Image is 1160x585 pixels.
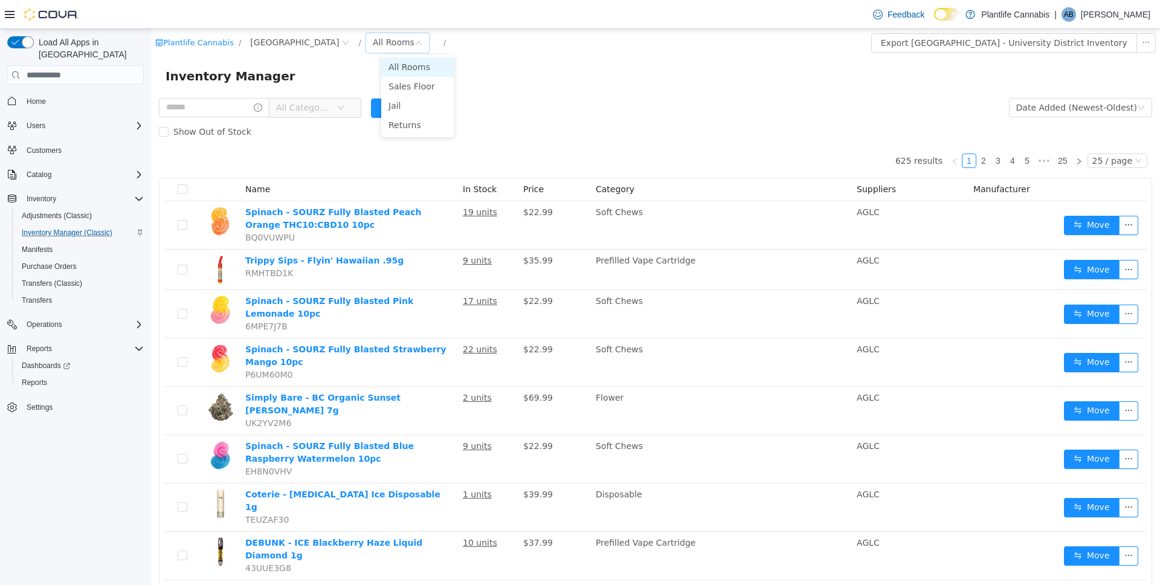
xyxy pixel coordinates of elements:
button: icon: swapMove [913,324,968,343]
span: Operations [27,320,62,329]
span: Purchase Orders [17,259,144,274]
img: Spinach - SOURZ Fully Blasted Pink Lemonade 10pc hero shot [54,266,85,296]
a: Trippy Sips - Flyin' Hawaiian .95g [94,227,253,236]
span: AGLC [706,364,729,373]
td: Soft Chews [440,309,701,358]
span: EH8N0VHV [94,438,141,447]
td: Flower [440,358,701,406]
img: Spinach - SOURZ Fully Blasted Blue Raspberry Watermelon 10pc hero shot [54,411,85,441]
span: Catalog [22,167,144,182]
span: Name [94,155,119,165]
span: $39.99 [372,461,402,470]
span: / [292,9,295,18]
span: Suppliers [706,155,745,165]
a: Adjustments (Classic) [17,208,97,223]
span: Price [372,155,393,165]
span: UK2YV2M6 [94,389,140,399]
li: Jail [230,67,303,86]
button: icon: swapMove [913,187,968,206]
span: Reports [22,341,144,356]
td: Soft Chews [440,172,701,221]
span: Show Out of Stock [18,98,105,108]
button: Users [2,117,149,134]
a: Purchase Orders [17,259,82,274]
img: Coterie - Menthol Ice Disposable 1g hero shot [54,459,85,490]
span: Users [27,121,45,131]
li: 4 [854,124,869,139]
img: Simply Bare - BC Organic Sunset Runtz 7g hero shot [54,363,85,393]
span: Manifests [22,245,53,254]
a: Dashboards [12,357,149,374]
a: 1 [811,125,825,138]
a: 2 [826,125,839,138]
span: Settings [22,399,144,415]
p: | [1054,7,1057,22]
button: Catalog [2,166,149,183]
span: 6MPE7J7B [94,292,137,302]
a: Manifests [17,242,57,257]
button: Catalog [22,167,56,182]
button: Purchase Orders [12,258,149,275]
a: Inventory Manager (Classic) [17,225,117,240]
a: Reports [17,375,52,390]
button: icon: swapMove [913,231,968,250]
span: $22.99 [372,412,402,422]
button: Inventory [22,192,61,206]
li: Previous Page [796,124,811,139]
button: icon: swapMove [913,276,968,295]
span: Reports [22,378,47,387]
button: Transfers [12,292,149,309]
a: 4 [855,125,868,138]
li: Next Page [921,124,935,139]
button: icon: swapMove [913,372,968,392]
a: DEBUNK - ICE Blackberry Haze Liquid Diamond 1g [94,509,271,531]
img: Spinach - SOURZ Fully Blasted Strawberry Mango 10pc hero shot [54,314,85,344]
span: TEUZAF30 [94,486,138,496]
button: icon: ellipsis [968,421,987,440]
button: icon: swapMove [913,469,968,488]
span: Home [27,97,46,106]
span: $37.99 [372,509,402,519]
span: BQ0VUWPU [94,204,144,213]
span: AGLC [706,315,729,325]
a: 5 [869,125,883,138]
span: AGLC [706,227,729,236]
i: icon: close-circle [264,10,271,18]
button: icon: ellipsis [968,187,987,206]
img: Trippy Sips - Flyin' Hawaiian .95g hero shot [54,225,85,256]
button: Export [GEOGRAPHIC_DATA] - University District Inventory [720,4,986,24]
span: / [88,9,90,18]
span: AGLC [706,267,729,277]
button: icon: swapMove [913,517,968,537]
button: icon: ellipsis [968,276,987,295]
p: [PERSON_NAME] [1081,7,1150,22]
span: Transfers [22,296,52,305]
u: 9 units [312,227,341,236]
button: Manifests [12,241,149,258]
div: All Rooms [222,4,263,22]
button: Settings [2,398,149,416]
div: Date Added (Newest-Oldest) [865,69,986,88]
li: 3 [840,124,854,139]
i: icon: down [984,128,991,137]
span: Customers [22,143,144,158]
div: 25 / page [941,125,981,138]
i: icon: right [924,129,932,136]
span: AB [1064,7,1074,22]
img: Cova [24,8,79,21]
button: icon: ellipsis [968,231,987,250]
button: icon: ellipsis [968,517,987,537]
u: 9 units [312,412,341,422]
i: icon: down [987,75,994,83]
span: Feedback [888,8,924,21]
u: 22 units [312,315,346,325]
td: Disposable [440,454,701,503]
span: $22.99 [372,315,402,325]
span: Customers [27,146,62,155]
button: Customers [2,141,149,159]
button: icon: ellipsis [985,4,1005,24]
a: Spinach - SOURZ Fully Blasted Strawberry Mango 10pc [94,315,295,338]
a: Spinach - SOURZ Fully Blasted Blue Raspberry Watermelon 10pc [94,412,263,435]
img: DEBUNK - ICE Blackberry Haze Liquid Diamond 1g hero shot [54,508,85,538]
button: Home [2,92,149,109]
